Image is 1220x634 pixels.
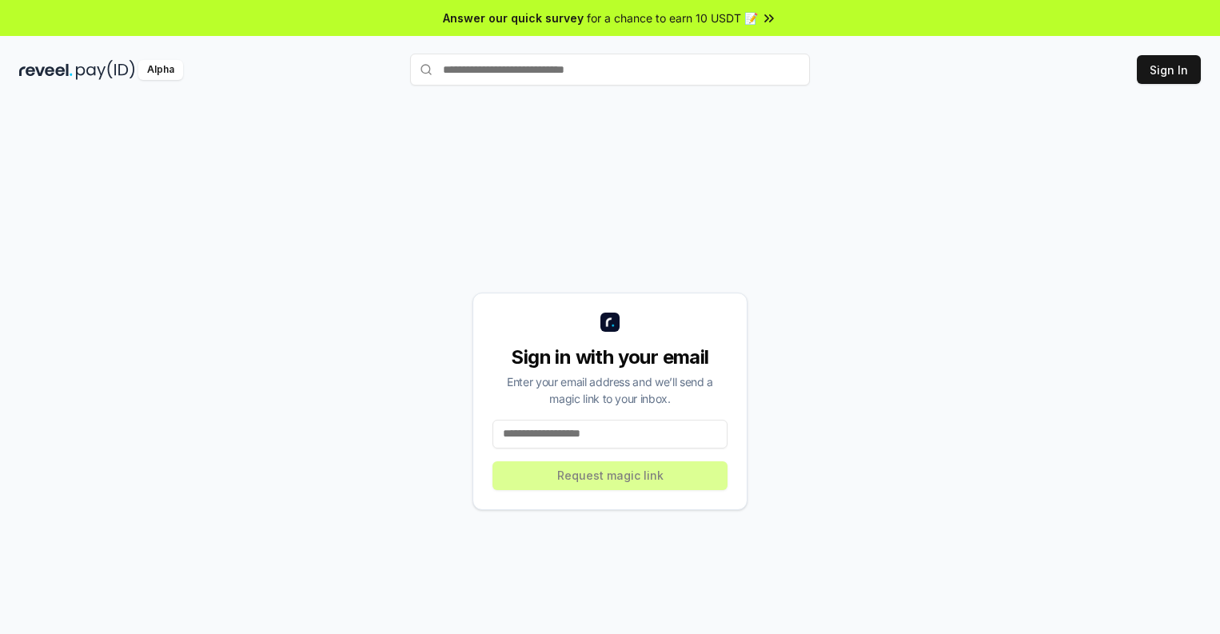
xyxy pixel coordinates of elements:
[492,345,728,370] div: Sign in with your email
[600,313,620,332] img: logo_small
[19,60,73,80] img: reveel_dark
[76,60,135,80] img: pay_id
[492,373,728,407] div: Enter your email address and we’ll send a magic link to your inbox.
[1137,55,1201,84] button: Sign In
[138,60,183,80] div: Alpha
[443,10,584,26] span: Answer our quick survey
[587,10,758,26] span: for a chance to earn 10 USDT 📝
